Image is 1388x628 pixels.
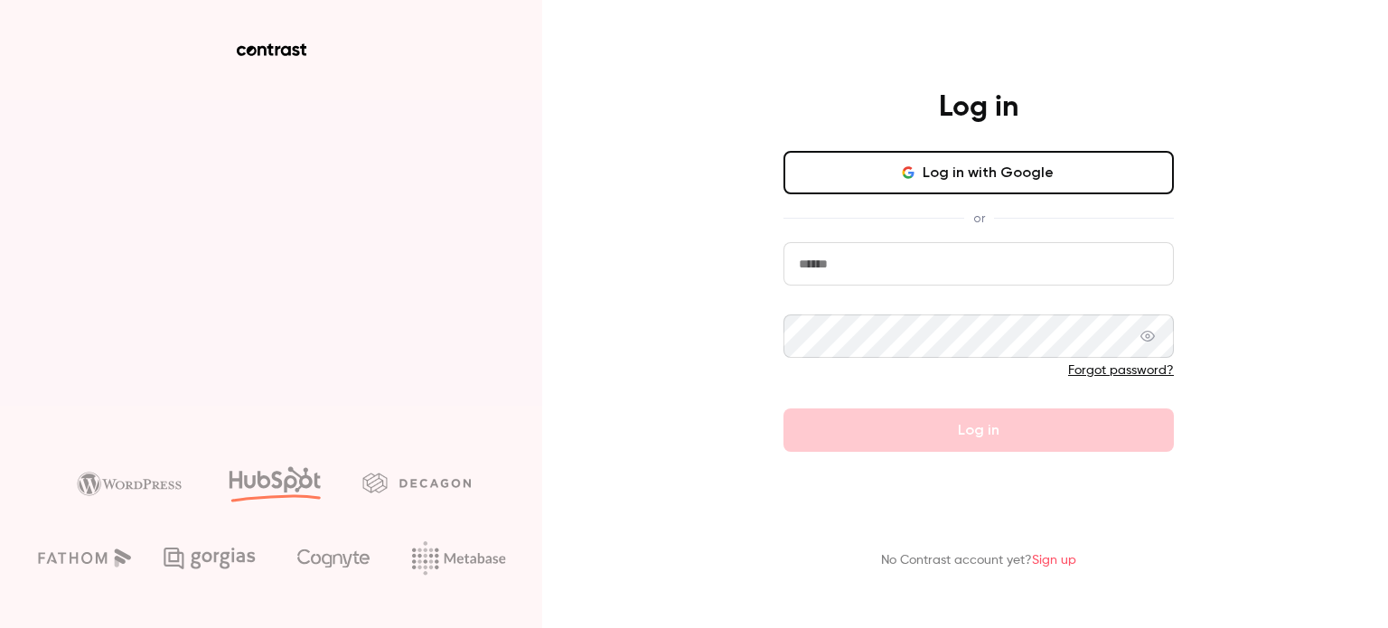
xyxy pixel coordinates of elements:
p: No Contrast account yet? [881,551,1076,570]
img: decagon [362,473,471,492]
a: Forgot password? [1068,364,1174,377]
button: Log in with Google [783,151,1174,194]
a: Sign up [1032,554,1076,567]
h4: Log in [939,89,1018,126]
span: or [964,209,994,228]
